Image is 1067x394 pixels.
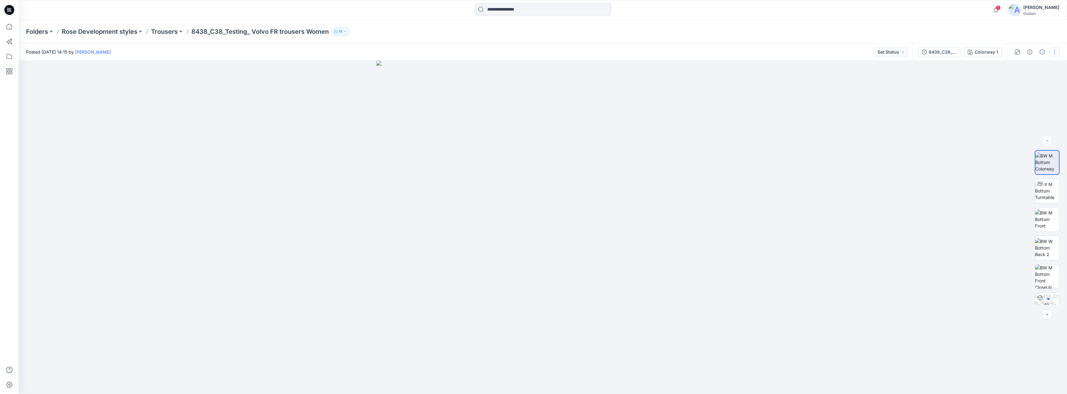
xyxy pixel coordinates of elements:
div: Colorway 1 [975,49,998,55]
p: 8438_C38_Testing_ Volvo FR trousers Women [191,27,329,36]
a: Folders [26,27,48,36]
img: BW M Bottom Colorway [1035,153,1059,172]
a: [PERSON_NAME] [75,49,111,55]
div: Guston [1023,11,1059,16]
button: Colorway 1 [964,47,1002,57]
button: 8438_C38_Testing_ Volvo FR trousers Women [918,47,961,57]
span: Posted [DATE] 14:15 by [26,49,111,55]
img: avatar [1008,4,1021,16]
button: 11 [331,27,350,36]
div: 6 % [1040,302,1055,308]
img: BW M Bottom Front CloseUp [1035,264,1059,289]
span: 1 [996,5,1001,10]
a: Rose Development styles [62,27,137,36]
img: BW M Bottom Turntable [1035,181,1059,201]
p: 11 [339,28,342,35]
img: 8438_C38_Testing_ Volvo FR trousers Women Colorway 1 [1035,293,1059,317]
div: 8438_C38_Testing_ Volvo FR trousers Women [929,49,957,55]
img: eyJhbGciOiJIUzI1NiIsImtpZCI6IjAiLCJzbHQiOiJzZXMiLCJ0eXAiOiJKV1QifQ.eyJkYXRhIjp7InR5cGUiOiJzdG9yYW... [376,61,710,394]
img: BW W Bottom Back 2 [1035,238,1059,258]
button: Details [1025,47,1035,57]
div: [PERSON_NAME] [1023,4,1059,11]
a: Trousers [151,27,178,36]
img: BW M Bottom Front [1035,210,1059,229]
